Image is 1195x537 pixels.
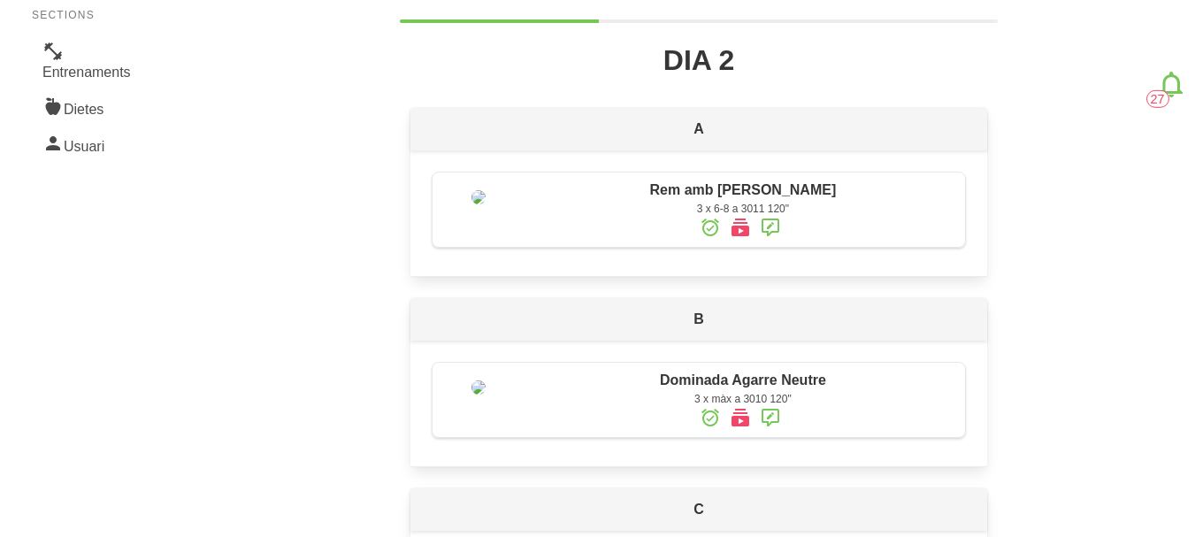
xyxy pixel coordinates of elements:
p: C [410,488,987,531]
a: Usuari [32,126,149,163]
img: 8ea60705-12ae-42e8-83e1-4ba62b1261d5%2Factivities%2F72709-dominada-neutre-jpg.jpg [471,380,486,395]
a: Dietes [32,88,149,126]
span: Dominada Agarre Neutre [660,372,826,387]
p: Sections [32,7,149,23]
div: 3 x màx a 3010 120" [530,391,956,407]
p: A [410,108,987,150]
p: B [410,298,987,341]
span: Rem amb [PERSON_NAME] [650,182,837,197]
a: Entrenaments [32,34,149,88]
img: 8ea60705-12ae-42e8-83e1-4ba62b1261d5%2Factivities%2F62864-rem-amb-barra-jpg.jpg [471,190,486,204]
div: 3 x 6-8 a 3011 120" [530,201,956,217]
p: DIA 2 [400,44,998,76]
progress: 3 [400,19,998,23]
